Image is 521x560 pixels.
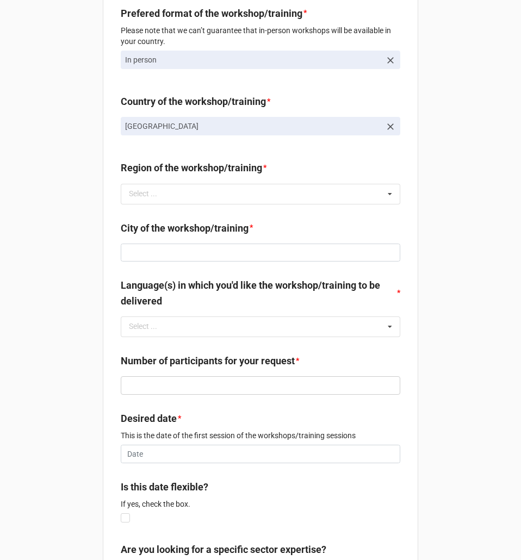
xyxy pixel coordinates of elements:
[121,25,400,47] p: Please note that we can’t guarantee that in-person workshops will be available in your country.
[121,542,326,557] label: Are you looking for a specific sector expertise?
[125,121,381,132] p: [GEOGRAPHIC_DATA]
[125,54,381,65] p: In person
[121,411,177,426] label: Desired date
[121,353,295,369] label: Number of participants for your request
[121,445,400,463] input: Date
[121,430,400,441] p: This is the date of the first session of the workshops/training sessions
[121,6,302,21] label: Prefered format of the workshop/training
[121,278,396,309] label: Language(s) in which you'd like the workshop/training to be delivered
[121,94,266,109] label: Country of the workshop/training
[126,188,173,200] div: Select ...
[126,320,173,333] div: Select ...
[121,499,400,509] p: If yes, check the box.
[121,160,262,176] label: Region of the workshop/training
[121,480,208,495] label: Is this date flexible?
[121,221,249,236] label: City of the workshop/training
